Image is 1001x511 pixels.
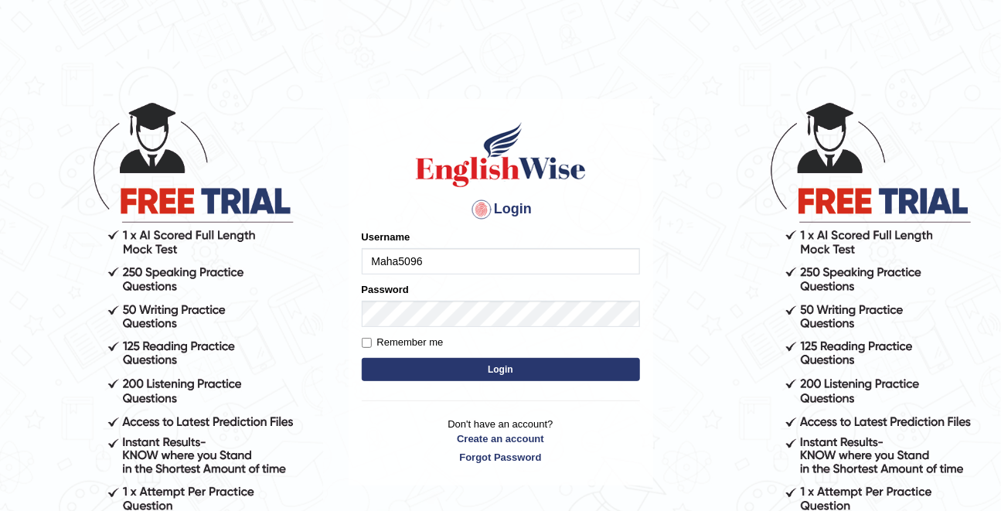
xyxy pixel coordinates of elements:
label: Username [362,230,410,244]
button: Login [362,358,640,381]
a: Create an account [362,431,640,446]
input: Remember me [362,338,372,348]
a: Forgot Password [362,450,640,465]
label: Password [362,282,409,297]
h4: Login [362,197,640,222]
img: Logo of English Wise sign in for intelligent practice with AI [413,120,589,189]
p: Don't have an account? [362,417,640,465]
label: Remember me [362,335,444,350]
